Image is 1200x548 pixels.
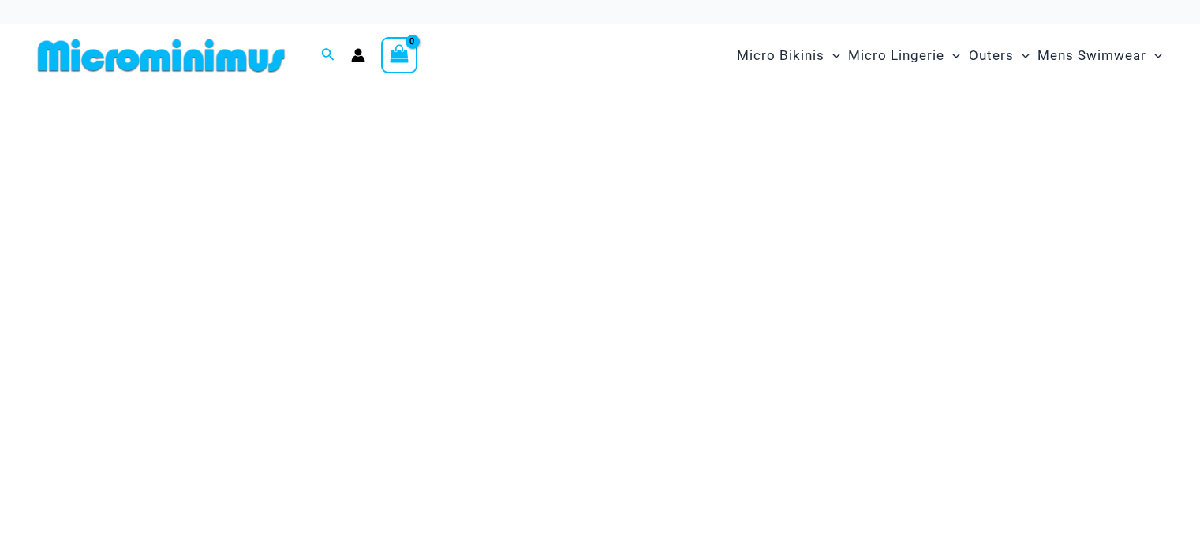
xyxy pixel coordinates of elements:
[9,104,1191,505] img: Waves Breaking Ocean Bikini Pack
[1037,35,1146,76] span: Mens Swimwear
[731,29,1168,82] nav: Site Navigation
[944,35,960,76] span: Menu Toggle
[321,46,335,65] a: Search icon link
[32,38,291,73] img: MM SHOP LOGO FLAT
[381,37,417,73] a: View Shopping Cart, empty
[351,48,365,62] a: Account icon link
[844,32,964,80] a: Micro LingerieMenu ToggleMenu Toggle
[737,35,824,76] span: Micro Bikinis
[1146,35,1162,76] span: Menu Toggle
[969,35,1014,76] span: Outers
[1034,32,1166,80] a: Mens SwimwearMenu ToggleMenu Toggle
[965,32,1034,80] a: OutersMenu ToggleMenu Toggle
[848,35,944,76] span: Micro Lingerie
[733,32,844,80] a: Micro BikinisMenu ToggleMenu Toggle
[1014,35,1030,76] span: Menu Toggle
[824,35,840,76] span: Menu Toggle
